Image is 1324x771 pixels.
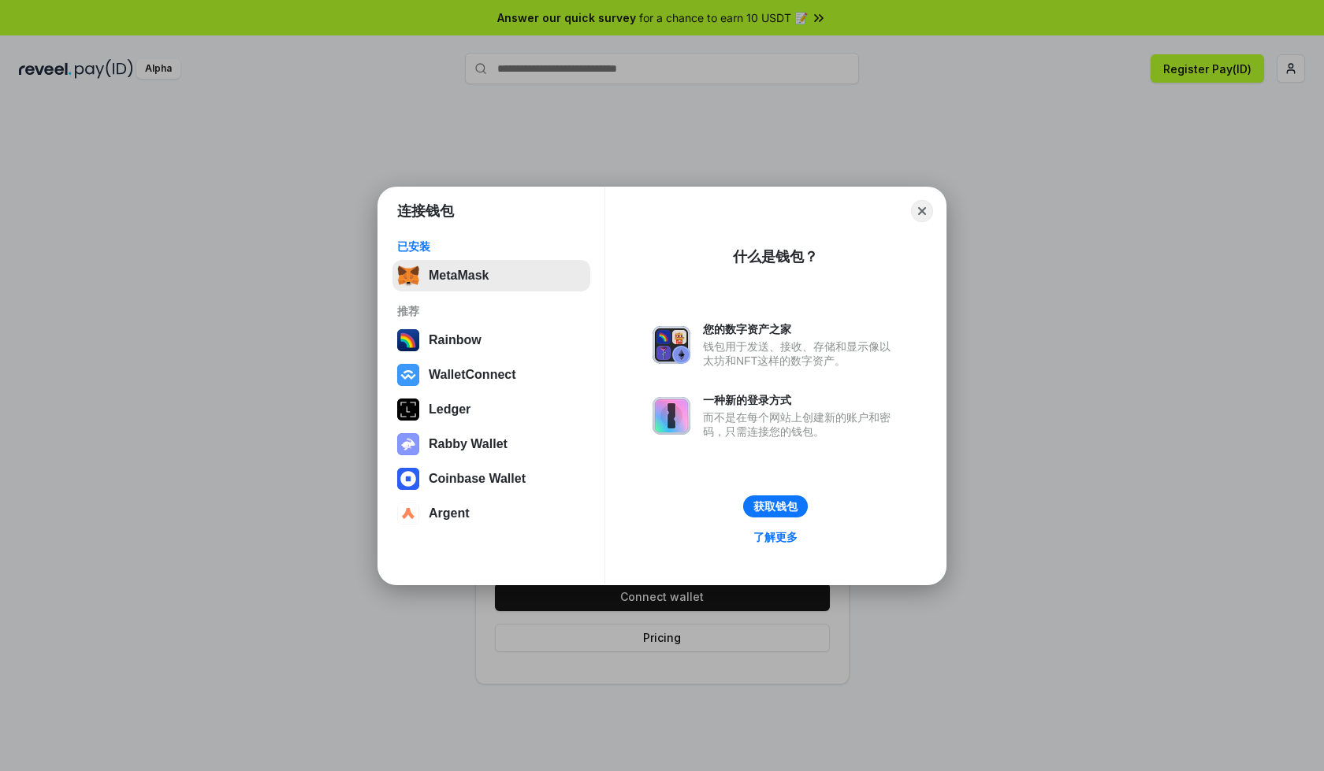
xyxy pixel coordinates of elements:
[429,269,489,283] div: MetaMask
[703,339,898,368] div: 钱包用于发送、接收、存储和显示像以太坊和NFT这样的数字资产。
[397,329,419,351] img: svg+xml,%3Csvg%20width%3D%22120%22%20height%3D%22120%22%20viewBox%3D%220%200%20120%20120%22%20fil...
[397,239,586,254] div: 已安装
[653,397,690,435] img: svg+xml,%3Csvg%20xmlns%3D%22http%3A%2F%2Fwww.w3.org%2F2000%2Fsvg%22%20fill%3D%22none%22%20viewBox...
[911,200,933,222] button: Close
[397,304,586,318] div: 推荐
[397,398,419,421] img: svg+xml,%3Csvg%20xmlns%3D%22http%3A%2F%2Fwww.w3.org%2F2000%2Fsvg%22%20width%3D%2228%22%20height%3...
[429,437,508,451] div: Rabby Wallet
[392,359,590,391] button: WalletConnect
[429,506,470,521] div: Argent
[429,402,470,417] div: Ledger
[743,495,808,517] button: 获取钱包
[397,265,419,287] img: svg+xml,%3Csvg%20fill%3D%22none%22%20height%3D%2233%22%20viewBox%3D%220%200%2035%2033%22%20width%...
[653,326,690,364] img: svg+xml,%3Csvg%20xmlns%3D%22http%3A%2F%2Fwww.w3.org%2F2000%2Fsvg%22%20fill%3D%22none%22%20viewBox...
[397,202,454,221] h1: 连接钱包
[392,324,590,356] button: Rainbow
[703,410,898,439] div: 而不是在每个网站上创建新的账户和密码，只需连接您的钱包。
[429,368,516,382] div: WalletConnect
[733,247,818,266] div: 什么是钱包？
[753,499,798,513] div: 获取钱包
[392,498,590,529] button: Argent
[392,394,590,425] button: Ledger
[703,322,898,336] div: 您的数字资产之家
[429,472,526,486] div: Coinbase Wallet
[744,527,807,547] a: 了解更多
[397,433,419,455] img: svg+xml,%3Csvg%20xmlns%3D%22http%3A%2F%2Fwww.w3.org%2F2000%2Fsvg%22%20fill%3D%22none%22%20viewBox...
[703,393,898,407] div: 一种新的登录方式
[753,530,798,544] div: 了解更多
[392,260,590,291] button: MetaMask
[392,463,590,495] button: Coinbase Wallet
[397,502,419,525] img: svg+xml,%3Csvg%20width%3D%2228%22%20height%3D%2228%22%20viewBox%3D%220%200%2028%2028%22%20fill%3D...
[429,333,482,347] div: Rainbow
[397,364,419,386] img: svg+xml,%3Csvg%20width%3D%2228%22%20height%3D%2228%22%20viewBox%3D%220%200%2028%2028%22%20fill%3D...
[392,428,590,460] button: Rabby Wallet
[397,468,419,490] img: svg+xml,%3Csvg%20width%3D%2228%22%20height%3D%2228%22%20viewBox%3D%220%200%2028%2028%22%20fill%3D...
